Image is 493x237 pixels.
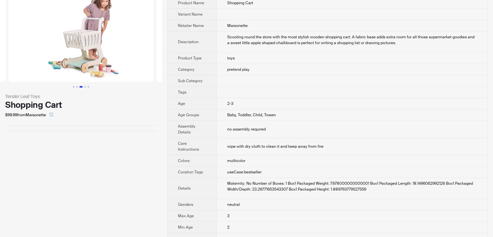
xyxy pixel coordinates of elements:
span: pretend play [227,67,250,72]
span: neutral [227,202,240,207]
span: Shopping Cart [227,0,253,6]
span: Baby, Toddler, Child, Tween [227,112,276,118]
button: Go to slide 4 [84,86,86,88]
span: Curation Tags [178,169,203,175]
div: Tender Leaf Toys [5,93,157,100]
span: Care Instructions [178,141,199,152]
span: Description [178,39,199,44]
span: 3 [227,213,229,218]
span: Max Age [178,213,194,218]
button: Go to slide 3 [79,86,83,88]
span: Product Type [178,56,202,61]
span: Details [178,186,191,191]
span: Retailer Name [178,23,204,28]
div: Scooting round the store with the most stylish wooden shopping cart. A fabric base adds extra roo... [227,34,477,46]
span: Variant Name [178,12,203,17]
div: Maternity: No Number of Boxes: 1 Box1 Packaged Weight: 7.678000000000001 Box1 Packaged Length: 18... [227,181,477,192]
button: Go to slide 1 [73,86,75,88]
div: $99.99 from Maisonette [5,110,157,120]
span: Age Groups [178,112,199,118]
button: Go to slide 2 [76,86,78,88]
div: Shopping Cart [5,100,157,110]
span: select [49,113,53,117]
span: useCase:bestseller [227,169,262,175]
span: Age [178,101,185,106]
span: Assembly Details [178,124,195,135]
span: no assembly required [227,127,266,132]
span: Category [178,67,194,72]
span: Min Age [178,225,193,230]
span: 2-3 [227,101,233,106]
span: Genders [178,202,193,207]
button: Go to slide 5 [88,86,89,88]
span: 2 [227,225,229,230]
span: multicolor [227,158,245,163]
span: Tags [178,90,186,95]
span: Maisonette [227,23,248,28]
span: Product Name [178,0,204,6]
span: Sub Category [178,78,203,83]
span: Colors [178,158,190,163]
span: toys [227,56,235,61]
span: wipe with dry cloth to clean it and keep away from fire [227,144,323,149]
